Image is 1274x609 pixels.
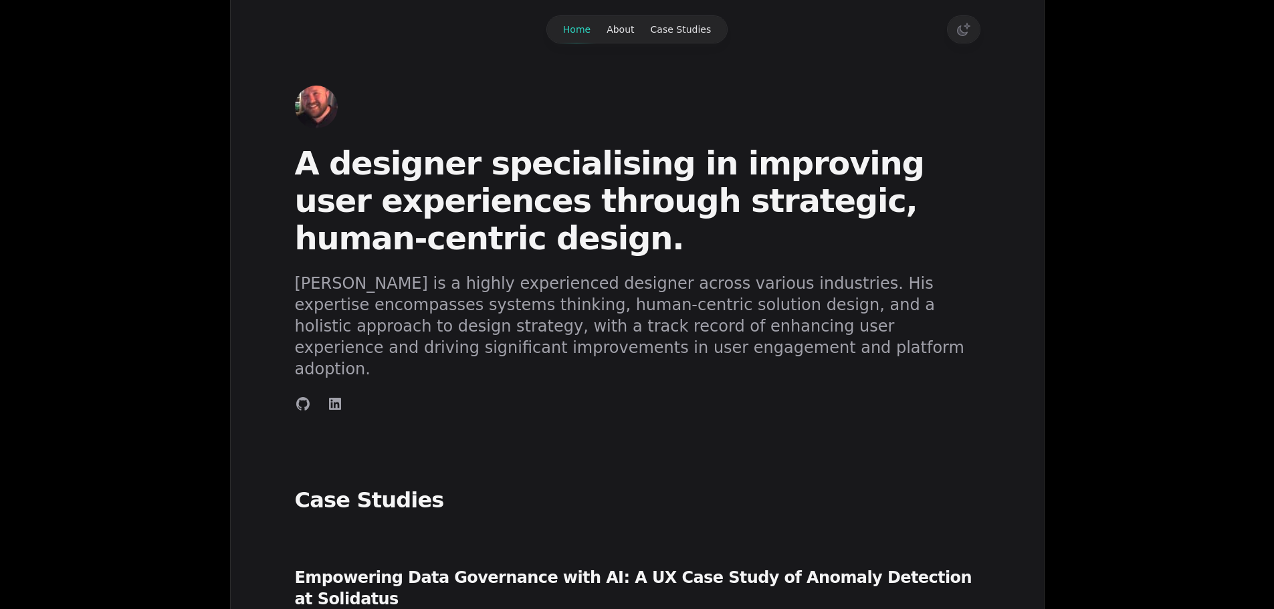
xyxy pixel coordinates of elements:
[295,273,980,380] p: [PERSON_NAME] is a highly experienced designer across various industries. His expertise encompass...
[555,16,599,43] a: Home
[599,16,642,43] a: About
[948,16,980,43] button: Switch to light theme
[295,487,980,513] h2: Case Studies
[295,86,338,128] a: Home
[295,144,980,257] h1: A designer specialising in improving user experiences through strategic, human-centric design.
[327,396,343,412] a: Connect with me on LinkedIn
[295,396,311,412] a: Connect with me on GitHub
[295,568,972,608] a: Empowering Data Governance with AI: A UX Case Study of Anomaly Detection at Solidatus
[643,16,720,43] a: Case Studies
